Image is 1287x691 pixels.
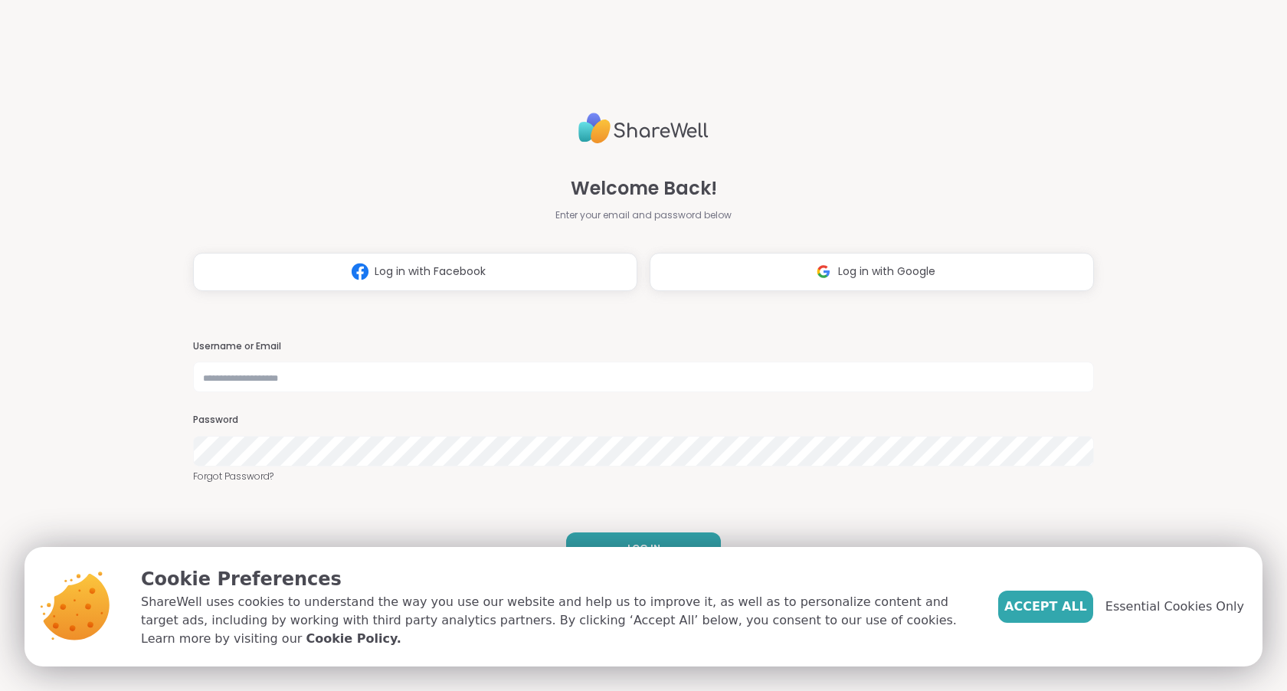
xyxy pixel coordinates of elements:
[193,470,1094,483] a: Forgot Password?
[193,414,1094,427] h3: Password
[1004,598,1087,616] span: Accept All
[838,264,935,280] span: Log in with Google
[566,532,721,565] button: LOG IN
[306,630,401,648] a: Cookie Policy.
[555,208,732,222] span: Enter your email and password below
[193,340,1094,353] h3: Username or Email
[809,257,838,286] img: ShareWell Logomark
[193,253,637,291] button: Log in with Facebook
[375,264,486,280] span: Log in with Facebook
[578,106,709,150] img: ShareWell Logo
[141,565,974,593] p: Cookie Preferences
[1105,598,1244,616] span: Essential Cookies Only
[345,257,375,286] img: ShareWell Logomark
[141,593,974,648] p: ShareWell uses cookies to understand the way you use our website and help us to improve it, as we...
[998,591,1093,623] button: Accept All
[627,542,660,555] span: LOG IN
[571,175,717,202] span: Welcome Back!
[650,253,1094,291] button: Log in with Google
